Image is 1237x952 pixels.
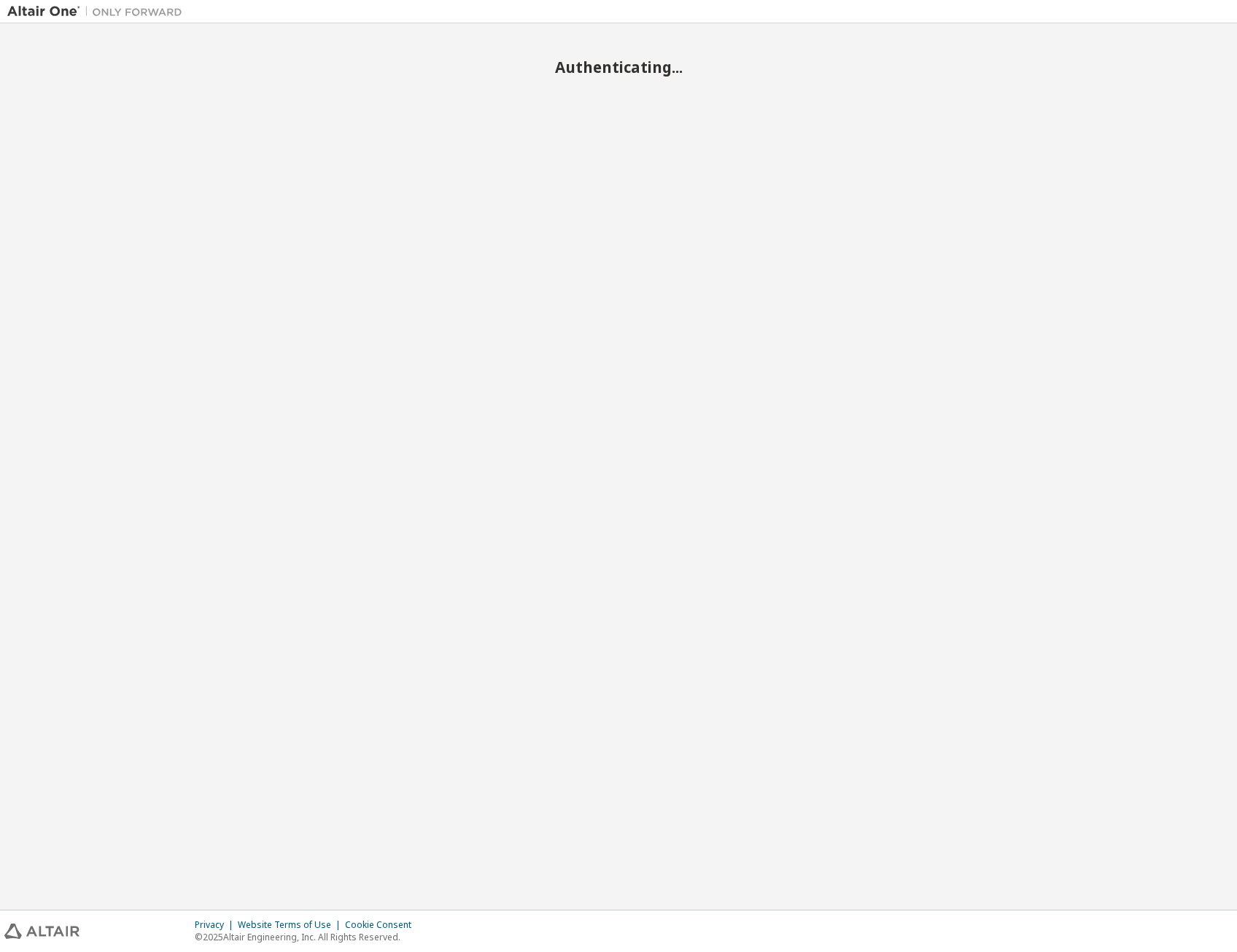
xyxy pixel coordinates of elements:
img: Altair One [7,4,190,19]
h2: Authenticating... [7,58,1230,77]
div: Website Terms of Use [238,919,345,931]
img: altair_logo.svg [4,924,80,939]
p: © 2025 Altair Engineering, Inc. All Rights Reserved. [195,931,420,943]
div: Cookie Consent [345,919,420,931]
div: Privacy [195,919,238,931]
